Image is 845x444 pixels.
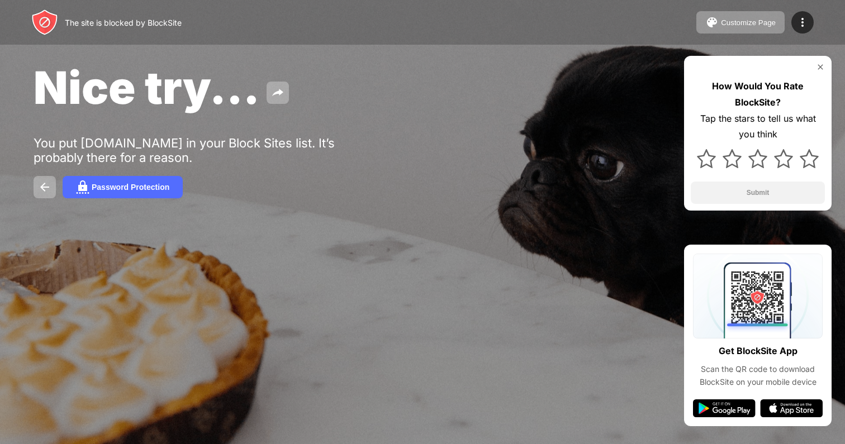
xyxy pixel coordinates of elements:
[719,343,797,359] div: Get BlockSite App
[271,86,284,99] img: share.svg
[65,18,182,27] div: The site is blocked by BlockSite
[34,136,379,165] div: You put [DOMAIN_NAME] in your Block Sites list. It’s probably there for a reason.
[31,9,58,36] img: header-logo.svg
[721,18,776,27] div: Customize Page
[92,183,169,192] div: Password Protection
[693,254,823,338] img: qrcode.svg
[774,149,793,168] img: star.svg
[691,78,825,111] div: How Would You Rate BlockSite?
[76,180,89,194] img: password.svg
[693,363,823,388] div: Scan the QR code to download BlockSite on your mobile device
[34,60,260,114] span: Nice try...
[816,63,825,71] img: rate-us-close.svg
[748,149,767,168] img: star.svg
[696,11,785,34] button: Customize Page
[760,399,823,417] img: app-store.svg
[693,399,756,417] img: google-play.svg
[691,182,825,204] button: Submit
[705,16,719,29] img: pallet.svg
[796,16,809,29] img: menu-icon.svg
[697,149,716,168] img: star.svg
[691,111,825,143] div: Tap the stars to tell us what you think
[63,176,183,198] button: Password Protection
[38,180,51,194] img: back.svg
[723,149,742,168] img: star.svg
[800,149,819,168] img: star.svg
